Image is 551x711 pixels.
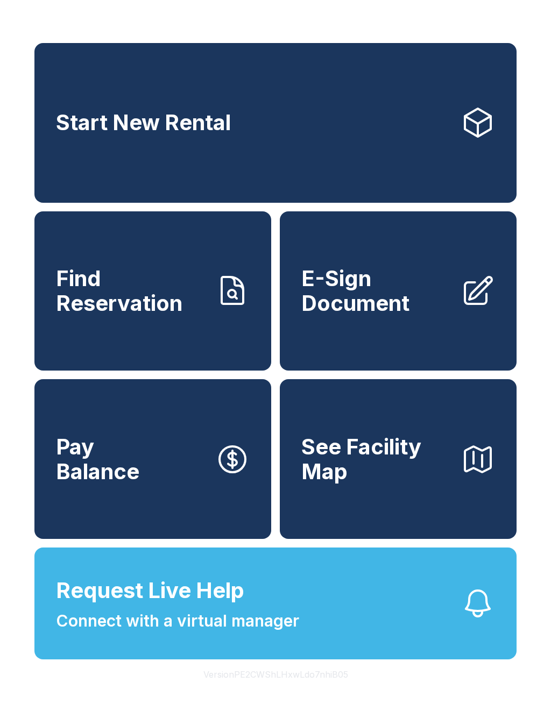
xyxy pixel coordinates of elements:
[301,435,452,484] span: See Facility Map
[56,110,231,135] span: Start New Rental
[56,574,244,607] span: Request Live Help
[34,379,271,539] a: PayBalance
[280,211,517,371] a: E-Sign Document
[34,211,271,371] a: Find Reservation
[34,43,517,203] a: Start New Rental
[34,548,517,659] button: Request Live HelpConnect with a virtual manager
[195,659,357,689] button: VersionPE2CWShLHxwLdo7nhiB05
[301,266,452,315] span: E-Sign Document
[56,266,207,315] span: Find Reservation
[280,379,517,539] button: See Facility Map
[56,609,299,633] span: Connect with a virtual manager
[56,435,139,484] span: Pay Balance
